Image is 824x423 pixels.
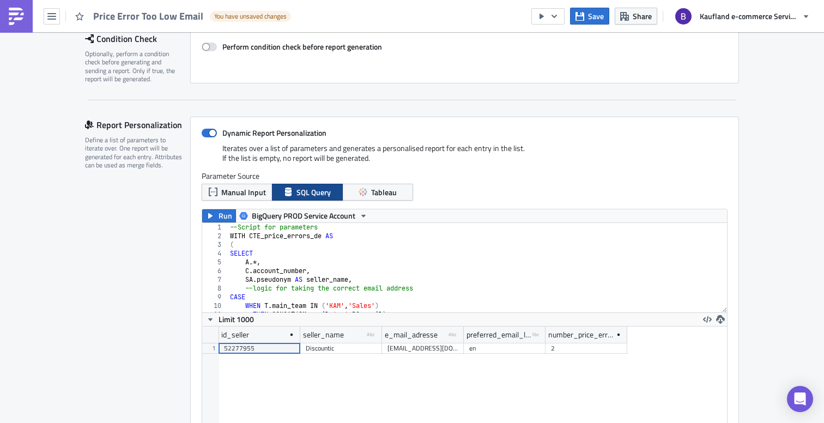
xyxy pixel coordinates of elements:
div: 9 [202,293,228,301]
span: SQL Query [296,186,331,198]
div: 5 [202,258,228,267]
span: BigQuery PROD Service Account [252,209,355,222]
div: Define a list of parameters to iterate over. One report will be generated for each entry. Attribu... [85,136,183,170]
span: Kaufland e-commerce Services GmbH & Co. KG [700,10,798,22]
button: Kaufland e-commerce Services GmbH & Co. KG [669,4,816,28]
div: 4 [202,249,228,258]
em: stĺpci H [32,96,58,105]
div: Open Intercom Messenger [787,386,813,412]
strong: Dynamic Report Personalization [222,127,326,138]
div: 1 [202,223,228,232]
div: 2 [202,232,228,240]
span: english version below [4,5,81,14]
div: 6 [202,267,228,275]
span: Skontrolujte, prosím, či sú ceny produktov uvedených v prílohe správne. [4,81,281,89]
button: Share [615,8,657,25]
div: Report Personalization [85,117,190,133]
label: Parameter Source [202,171,728,181]
div: seller_name [303,327,344,343]
span: V môžete vidieť aktuálnu cenu produktu. [26,96,193,105]
div: number_price_errors [548,327,615,343]
div: en [469,343,540,354]
span: Save [588,10,604,22]
img: PushMetrics [8,8,25,25]
div: 3 [202,240,228,249]
div: 11 [202,310,228,319]
strong: Perform condition check before report generation [222,41,382,52]
span: Share [633,10,652,22]
div: 52277955 [224,343,295,354]
span: Manual Input [221,186,266,198]
button: BigQuery PROD Service Account [235,209,372,222]
div: Discountic [306,343,377,354]
span: Limit 1000 [219,313,254,325]
button: SQL Query [272,184,343,201]
div: id_seller [221,327,249,343]
div: 2 [551,343,622,354]
span: Vážená predajkyňa, vážený predajca [4,48,142,57]
button: Run [202,209,236,222]
div: Iterates over a list of parameters and generates a personalised report for each entry in the list... [202,143,728,171]
strong: {{ row.seller_name }} [142,47,231,57]
button: Save [570,8,609,25]
img: Avatar [674,7,693,26]
div: [EMAIL_ADDRESS][DOMAIN_NAME] [387,343,458,354]
span: Price Error Too Low Email [93,10,204,22]
span: domnievame sa, že pri vytváraní [PERSON_NAME] ponúk došlo k chybám. [4,64,271,73]
div: Condition Check [85,31,190,47]
div: preferred_email_language [466,327,532,343]
div: Optionally, perform a condition check before generating and sending a report. Only if true, the r... [85,50,183,83]
span: Run [219,209,232,222]
div: 7 [202,275,228,284]
div: 10 [202,301,228,310]
button: Limit 1000 [202,313,258,326]
button: Manual Input [202,184,272,201]
span: Tableau [371,186,397,198]
span: You have unsaved changes [214,12,287,21]
div: e_mail_adresse [385,327,438,343]
button: Tableau [342,184,413,201]
p: {% if row.preferred_email_language=='sk' %} [4,26,520,37]
div: 8 [202,284,228,293]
